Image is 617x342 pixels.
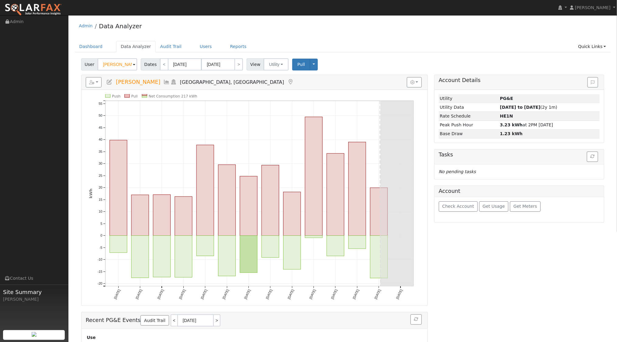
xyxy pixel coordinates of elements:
text: 55 [99,102,102,105]
img: retrieve [32,332,36,337]
td: Utility [439,94,499,103]
text: Push [112,94,120,98]
span: (2y 1m) [500,105,557,110]
text: kWh [88,189,93,198]
text: [DATE] [309,289,316,300]
td: Utility Data [439,103,499,112]
text: [DATE] [178,289,186,300]
text: Pull [131,94,137,98]
div: [PERSON_NAME] [3,296,65,303]
a: Dashboard [75,41,107,52]
rect: onclick="" [262,165,279,236]
rect: onclick="" [370,236,387,278]
button: Check Account [439,201,478,212]
text: [DATE] [135,289,143,300]
text: 5 [100,222,102,225]
rect: onclick="" [370,188,387,236]
span: Get Meters [514,204,537,209]
a: Quick Links [574,41,611,52]
a: < [160,58,168,70]
text: [DATE] [374,289,381,300]
a: Data Analyzer [116,41,156,52]
button: Get Usage [479,201,509,212]
text: [DATE] [200,289,208,300]
button: Get Meters [510,201,541,212]
text: [DATE] [352,289,359,300]
span: User [81,58,98,70]
rect: onclick="" [110,236,127,253]
text: [DATE] [265,289,273,300]
rect: onclick="" [348,142,366,236]
button: Utility [264,58,289,70]
text: 20 [99,186,102,190]
rect: onclick="" [240,176,257,236]
button: Issue History [588,77,598,87]
text: [DATE] [243,289,251,300]
button: Refresh [587,152,598,162]
h5: Recent PG&E Events [86,314,423,327]
td: Peak Push Hour [439,121,499,129]
span: [GEOGRAPHIC_DATA], [GEOGRAPHIC_DATA] [180,79,284,85]
rect: onclick="" [305,117,322,236]
text: 40 [99,138,102,142]
text: 30 [99,162,102,166]
span: View [247,58,264,70]
text: -5 [99,246,102,249]
rect: onclick="" [327,236,344,256]
text: 25 [99,174,102,177]
a: Users [195,41,217,52]
input: Select a User [98,58,137,70]
a: < [171,314,177,327]
a: Audit Trail [156,41,186,52]
a: > [234,58,243,70]
text: -15 [98,270,102,273]
span: Site Summary [3,288,65,296]
strong: 3.23 kWh [500,122,523,127]
strong: ID: 17161327, authorized: 08/10/25 [500,96,513,101]
rect: onclick="" [175,236,192,277]
strong: [DATE] to [DATE] [500,105,540,110]
span: Pull [297,62,305,67]
img: SolarFax [5,3,62,16]
rect: onclick="" [131,195,149,236]
text: 50 [99,114,102,118]
text: [DATE] [113,289,121,300]
text: Net Consumption 217 kWh [149,94,197,98]
text: 35 [99,150,102,153]
button: Refresh [411,314,422,325]
text: [DATE] [222,289,229,300]
text: 10 [99,210,102,214]
td: at 2PM [DATE] [499,121,600,129]
span: Check Account [442,204,474,209]
strong: 1.23 kWh [500,131,523,136]
span: Get Usage [483,204,505,209]
h5: Tasks [439,152,600,158]
span: [PERSON_NAME] [575,5,611,10]
a: Audit Trail [140,315,169,326]
rect: onclick="" [196,236,214,256]
a: Admin [79,23,93,28]
td: Base Draw [439,129,499,138]
text: [DATE] [157,289,164,300]
a: > [214,314,220,327]
rect: onclick="" [218,236,235,276]
span: Dates [141,58,160,70]
rect: onclick="" [153,236,170,277]
text: 45 [99,126,102,129]
rect: onclick="" [283,192,301,236]
rect: onclick="" [153,195,170,236]
text: -10 [98,258,102,261]
text: [DATE] [287,289,294,300]
rect: onclick="" [218,165,235,236]
rect: onclick="" [110,140,127,236]
h5: Account [439,188,460,194]
text: -20 [98,282,102,285]
text: [DATE] [395,289,403,300]
text: 0 [100,234,102,238]
strong: K [500,114,513,118]
h5: Account Details [439,77,600,84]
text: [DATE] [330,289,338,300]
a: Map [287,79,294,85]
a: Login As (last Never) [170,79,177,85]
span: [PERSON_NAME] [116,79,160,85]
